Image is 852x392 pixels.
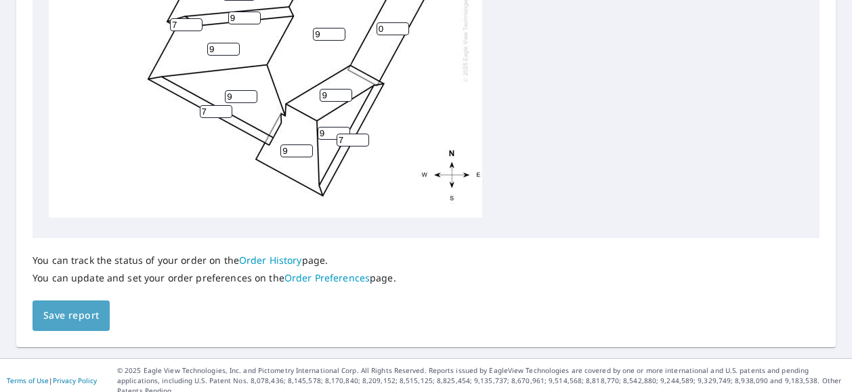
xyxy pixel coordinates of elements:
[33,272,396,284] p: You can update and set your order preferences on the page.
[7,376,49,385] a: Terms of Use
[33,254,396,267] p: You can track the status of your order on the page.
[53,376,97,385] a: Privacy Policy
[239,254,302,267] a: Order History
[284,271,370,284] a: Order Preferences
[43,307,99,324] span: Save report
[33,300,110,331] button: Save report
[7,376,97,385] p: |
